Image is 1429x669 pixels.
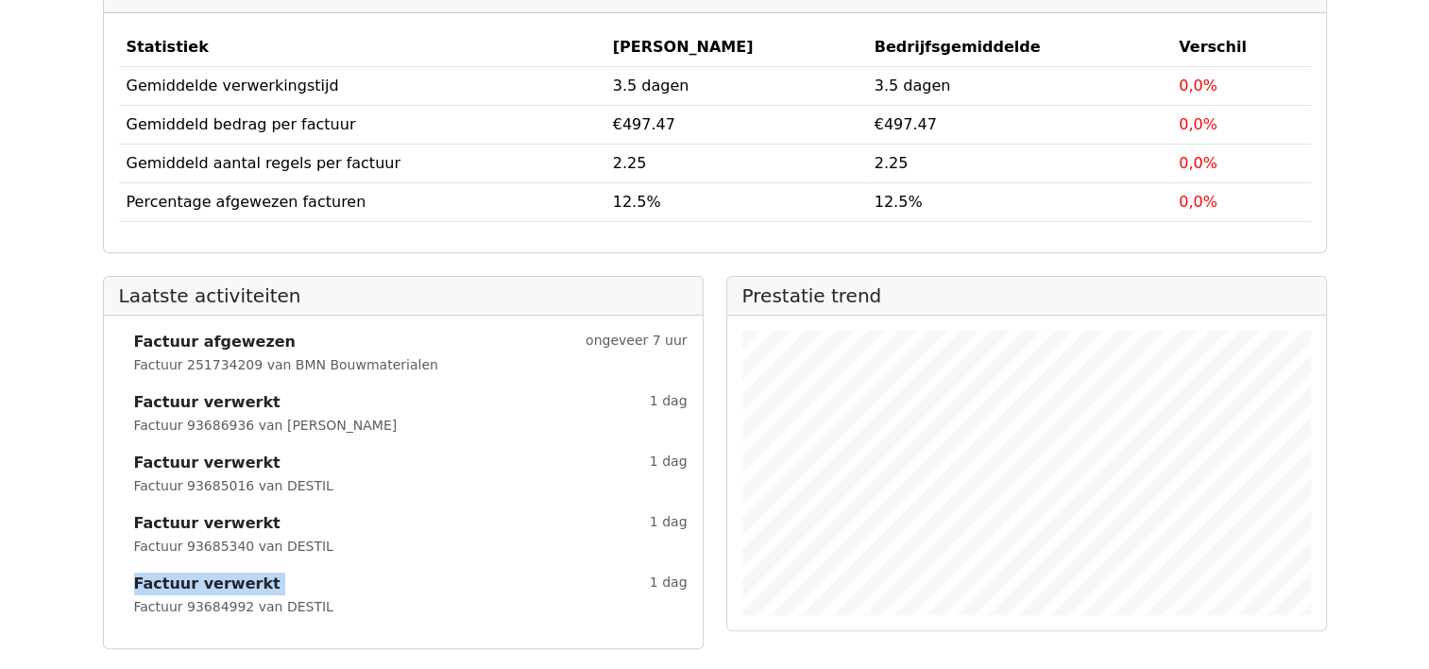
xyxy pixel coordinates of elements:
strong: Factuur verwerkt [134,391,281,414]
span: 0,0% [1179,115,1217,133]
td: 12.5% [867,182,1172,221]
strong: Factuur verwerkt [134,573,281,595]
span: 0,0% [1179,77,1217,94]
td: Gemiddeld bedrag per factuur [119,105,605,144]
small: Factuur 93686936 van [PERSON_NAME] [134,418,398,433]
span: 0,0% [1179,193,1217,211]
td: €497.47 [605,105,867,144]
small: 1 dag [650,391,688,414]
td: 12.5% [605,182,867,221]
th: Statistiek [119,28,605,67]
small: Factuur 251734209 van BMN Bouwmaterialen [134,357,438,372]
th: Verschil [1171,28,1310,67]
h2: Prestatie trend [742,284,1311,307]
small: 1 dag [650,452,688,474]
td: Percentage afgewezen facturen [119,182,605,221]
span: 0,0% [1179,154,1217,172]
td: 2.25 [605,144,867,182]
small: Factuur 93684992 van DESTIL [134,599,333,614]
h2: Laatste activiteiten [119,284,688,307]
td: €497.47 [867,105,1172,144]
td: Gemiddelde verwerkingstijd [119,66,605,105]
strong: Factuur verwerkt [134,512,281,535]
small: Factuur 93685340 van DESTIL [134,539,333,554]
th: [PERSON_NAME] [605,28,867,67]
strong: Factuur afgewezen [134,331,296,353]
small: 1 dag [650,573,688,595]
small: 1 dag [650,512,688,535]
th: Bedrijfsgemiddelde [867,28,1172,67]
small: ongeveer 7 uur [586,331,688,353]
td: 2.25 [867,144,1172,182]
td: 3.5 dagen [867,66,1172,105]
td: Gemiddeld aantal regels per factuur [119,144,605,182]
small: Factuur 93685016 van DESTIL [134,478,333,493]
td: 3.5 dagen [605,66,867,105]
strong: Factuur verwerkt [134,452,281,474]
